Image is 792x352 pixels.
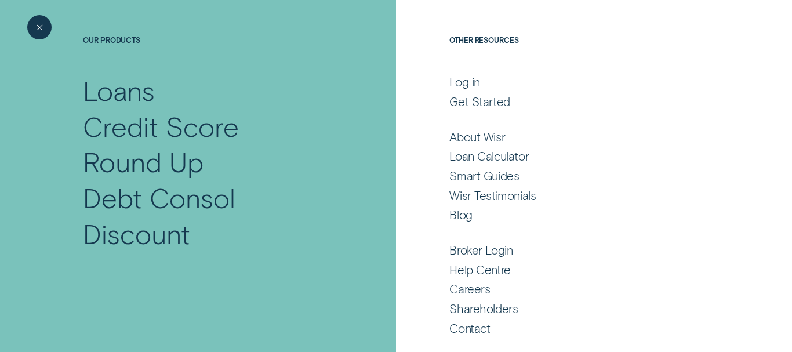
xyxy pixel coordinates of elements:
div: Log in [449,75,480,90]
a: Loan Calculator [449,149,708,164]
div: Careers [449,282,490,297]
a: Wisr Testimonials [449,188,708,204]
div: Smart Guides [449,169,519,184]
button: Close Menu [27,15,52,40]
a: Credit Score [83,108,338,144]
div: Shareholders [449,302,518,317]
a: Debt Consol Discount [83,180,338,251]
div: Wisr Testimonials [449,188,536,204]
a: Careers [449,282,708,297]
div: Get Started [449,95,510,110]
a: Help Centre [449,263,708,278]
div: Loan Calculator [449,149,529,164]
a: About Wisr [449,130,708,145]
div: Help Centre [449,263,510,278]
a: Get Started [449,95,708,110]
a: Contact [449,321,708,336]
div: Blog [449,208,472,223]
div: Loans [83,72,155,108]
div: Contact [449,321,490,336]
a: Log in [449,75,708,90]
a: Blog [449,208,708,223]
a: Loans [83,72,338,108]
a: Round Up [83,144,338,180]
a: Smart Guides [449,169,708,184]
div: Broker Login [449,243,513,258]
div: Round Up [83,144,203,180]
a: Shareholders [449,302,708,317]
a: Broker Login [449,243,708,258]
div: Credit Score [83,108,238,144]
div: About Wisr [449,130,505,145]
